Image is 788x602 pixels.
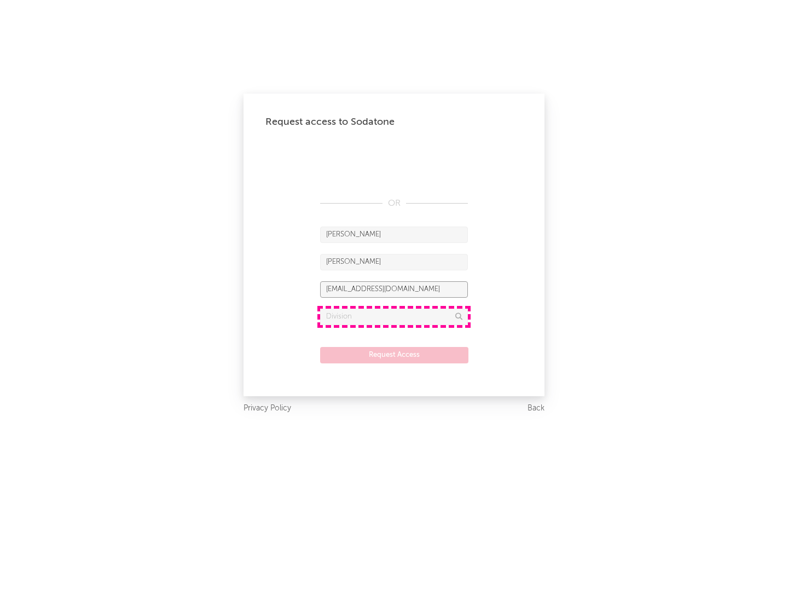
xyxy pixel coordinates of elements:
[528,402,544,415] a: Back
[320,281,468,298] input: Email
[320,347,468,363] button: Request Access
[320,227,468,243] input: First Name
[244,402,291,415] a: Privacy Policy
[320,254,468,270] input: Last Name
[320,309,468,325] input: Division
[265,115,523,129] div: Request access to Sodatone
[320,197,468,210] div: OR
